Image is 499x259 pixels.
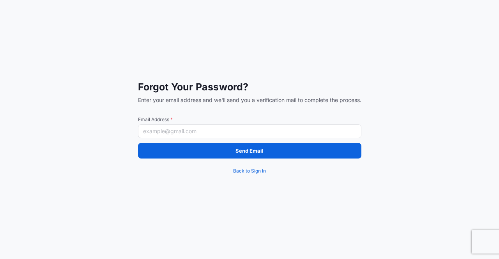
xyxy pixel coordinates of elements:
[138,143,361,159] button: Send Email
[138,124,361,138] input: example@gmail.com
[138,81,361,93] span: Forgot Your Password?
[138,116,361,123] span: Email Address
[235,147,264,155] p: Send Email
[233,167,266,175] span: Back to Sign In
[138,163,361,179] a: Back to Sign In
[138,96,361,104] span: Enter your email address and we'll send you a verification mail to complete the process.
